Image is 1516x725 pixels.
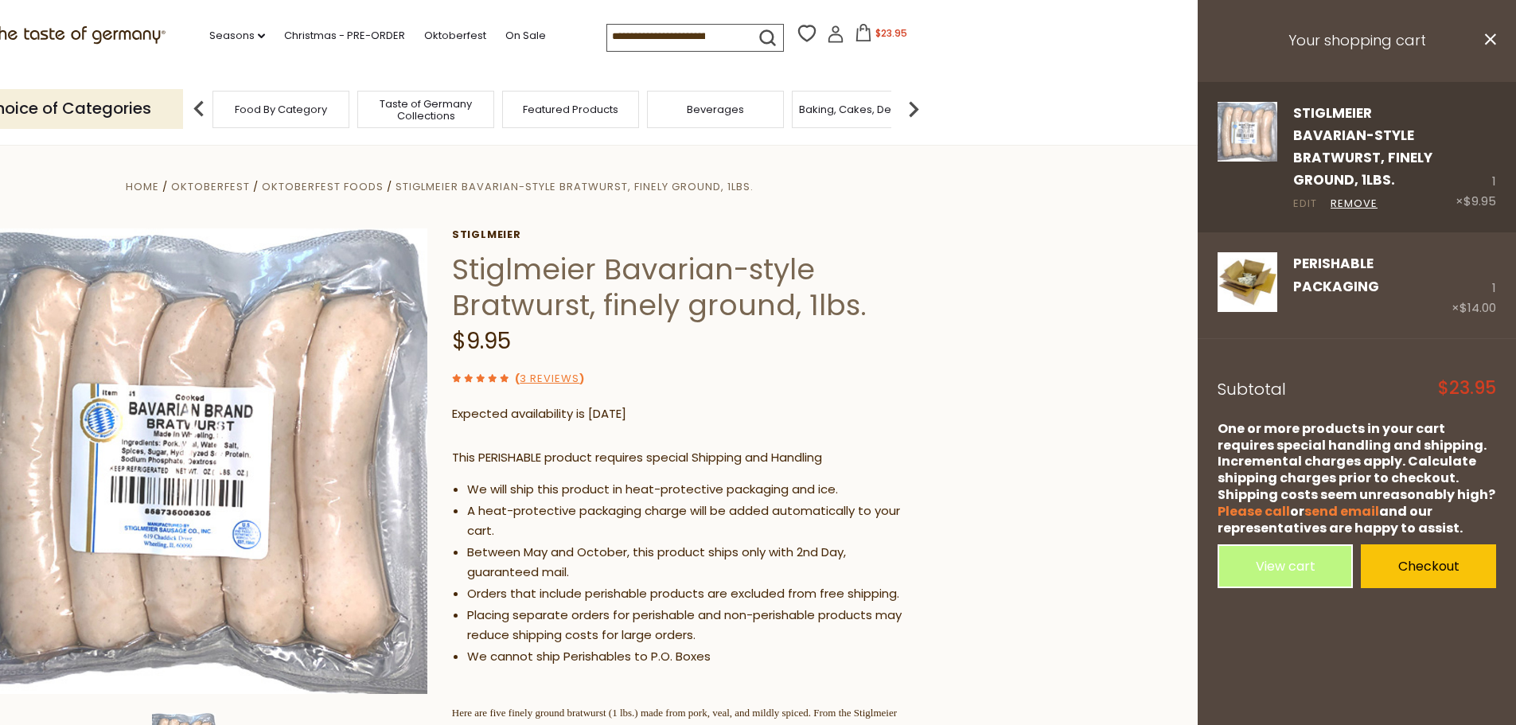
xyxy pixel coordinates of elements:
[396,179,754,194] a: Stiglmeier Bavarian-style Bratwurst, finely ground, 1lbs.
[1218,502,1290,520] a: Please call
[183,93,215,125] img: previous arrow
[284,27,405,45] a: Christmas - PRE-ORDER
[424,27,486,45] a: Oktoberfest
[467,543,918,583] li: Between May and October, this product ships only with 2nd Day, guaranteed mail.
[452,251,918,323] h1: Stiglmeier Bavarian-style Bratwurst, finely ground, 1lbs.
[687,103,744,115] a: Beverages
[1218,544,1353,588] a: View cart
[452,228,918,241] a: Stiglmeier
[126,179,159,194] a: Home
[467,647,918,667] li: We cannot ship Perishables to P.O. Boxes
[1361,544,1496,588] a: Checkout
[1293,196,1317,212] a: Edit
[1218,102,1277,212] a: Stiglmeier Bavarian-style Bratwurst, finely ground, 1lbs.
[523,103,618,115] a: Featured Products
[1456,102,1496,212] div: 1 ×
[1218,378,1286,400] span: Subtotal
[1293,254,1379,295] a: PERISHABLE Packaging
[848,24,915,48] button: $23.95
[235,103,327,115] a: Food By Category
[467,480,918,500] li: We will ship this product in heat-protective packaging and ice.
[898,93,929,125] img: next arrow
[799,103,922,115] a: Baking, Cakes, Desserts
[515,371,584,386] span: ( )
[1452,252,1496,318] div: 1 ×
[1218,102,1277,162] img: Stiglmeier Bavarian-style Bratwurst, finely ground, 1lbs.
[1304,502,1379,520] a: send email
[262,179,384,194] a: Oktoberfest Foods
[1293,103,1432,190] a: Stiglmeier Bavarian-style Bratwurst, finely ground, 1lbs.
[875,26,907,40] span: $23.95
[209,27,265,45] a: Seasons
[1218,252,1277,318] a: PERISHABLE Packaging
[1218,421,1496,537] div: One or more products in your cart requires special handling and shipping. Incremental charges app...
[505,27,546,45] a: On Sale
[1331,196,1378,212] a: Remove
[1218,252,1277,312] img: PERISHABLE Packaging
[467,501,918,541] li: A heat-protective packaging charge will be added automatically to your cart.
[171,179,250,194] a: Oktoberfest
[520,371,579,388] a: 3 Reviews
[467,584,918,604] li: Orders that include perishable products are excluded from free shipping.
[1459,299,1496,316] span: $14.00
[452,325,511,357] span: $9.95
[452,404,918,424] p: Expected availability is [DATE]
[1463,193,1496,209] span: $9.95
[1438,380,1496,397] span: $23.95
[452,448,918,468] p: This PERISHABLE product requires special Shipping and Handling
[467,606,918,645] li: Placing separate orders for perishable and non-perishable products may reduce shipping costs for ...
[362,98,489,122] a: Taste of Germany Collections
